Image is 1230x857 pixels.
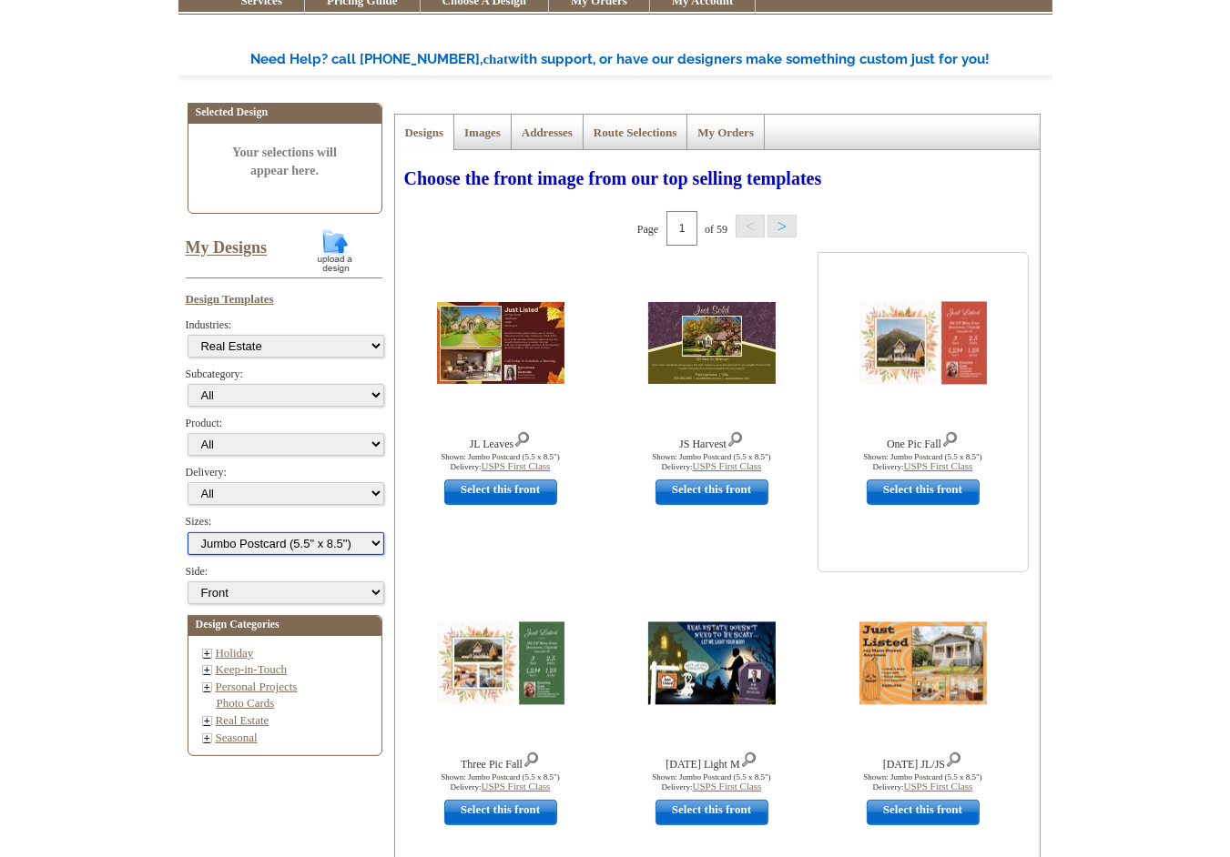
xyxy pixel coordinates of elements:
[186,367,382,416] div: Subcategory:
[405,126,444,139] a: Designs
[204,662,210,676] a: +
[401,748,601,772] div: Three Pic Fall
[204,713,210,727] a: +
[437,302,564,384] img: JL Leaves
[693,460,762,471] a: USPS First Class
[612,772,812,791] div: Shown: Jumbo Postcard (5.5 x 8.5") Delivery:
[697,126,754,139] a: My Orders
[522,126,573,139] a: Addresses
[482,460,551,471] a: USPS First Class
[464,126,501,139] a: Images
[727,428,744,448] img: view design details
[637,222,658,235] span: Page
[648,302,776,384] img: JS Harvest
[823,772,1023,791] div: Shown: Jumbo Postcard (5.5 x 8.5") Delivery:
[859,301,987,384] img: One Pic Fall
[186,308,382,367] div: Industries:
[904,781,973,791] a: USPS First Class
[945,748,962,768] img: view design details
[705,222,727,235] span: of 59
[693,781,762,791] a: USPS First Class
[513,428,531,448] img: view design details
[188,616,381,632] div: Design Categories
[401,452,601,471] div: Shown: Jumbo Postcard (5.5 x 8.5") Delivery:
[204,646,210,660] a: +
[186,564,382,606] div: Side:
[867,800,980,825] a: use this design
[401,772,601,791] div: Shown: Jumbo Postcard (5.5 x 8.5") Delivery:
[216,680,298,693] a: Personal Projects
[311,227,359,274] img: upload-design
[767,215,797,237] button: >
[612,748,812,772] div: [DATE] Light M
[823,748,1023,772] div: [DATE] JL/JS
[859,621,987,704] img: Halloween JL/JS
[186,239,268,257] a: My Designs
[444,800,557,825] a: use this design
[656,479,768,505] a: use this design
[186,514,382,563] div: Sizes:
[186,292,274,306] a: Design Templates
[656,800,768,825] a: use this design
[612,452,812,471] div: Shown: Jumbo Postcard (5.5 x 8.5") Delivery:
[404,168,822,188] span: Choose the front image from our top selling templates
[186,416,382,465] div: Product:
[648,621,776,704] img: Halloween Light M
[594,126,676,139] a: Route Selections
[186,465,382,514] div: Delivery:
[867,479,980,505] a: use this design
[202,126,368,198] span: Your selections will appear here.
[740,748,757,768] img: view design details
[444,479,557,505] a: use this design
[217,696,275,710] a: Photo Cards
[823,428,1023,452] div: One Pic Fall
[401,428,601,452] div: JL Leaves
[216,646,254,660] a: Holiday
[188,104,381,120] div: Selected Design
[523,748,540,768] img: view design details
[483,52,509,66] span: chat
[216,713,269,727] a: Real Estate
[216,662,288,676] a: Keep-in-Touch
[736,215,765,237] button: <
[612,428,812,452] div: JS Harvest
[941,428,959,448] img: view design details
[216,731,258,744] a: Seasonal
[251,50,1052,69] div: Need Help? call [PHONE_NUMBER], with support, or have our designers make something custom just fo...
[437,621,564,704] img: Three Pic Fall
[204,680,210,693] a: +
[204,731,210,744] a: +
[482,781,551,791] a: USPS First Class
[904,460,973,471] a: USPS First Class
[823,452,1023,471] div: Shown: Jumbo Postcard (5.5 x 8.5") Delivery:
